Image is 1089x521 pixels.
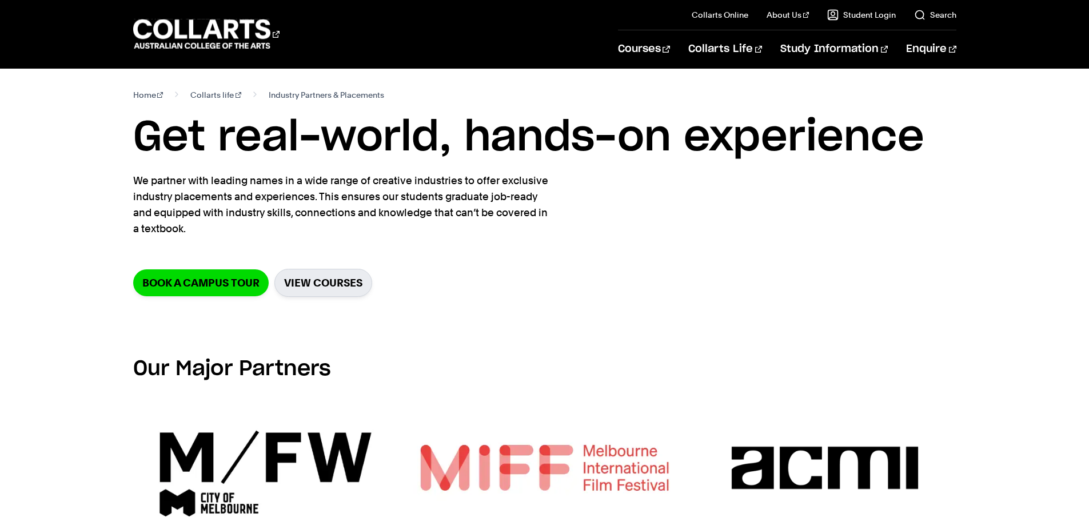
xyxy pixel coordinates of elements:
a: About Us [767,9,809,21]
div: Go to homepage [133,18,280,50]
a: Collarts life [190,87,241,103]
a: View Courses [274,269,372,297]
a: Search [914,9,956,21]
a: Collarts Online [692,9,748,21]
a: Home [133,87,163,103]
a: Book a Campus Tour [133,269,269,296]
p: We partner with leading names in a wide range of creative industries to offer exclusive industry ... [133,173,551,237]
a: Student Login [827,9,896,21]
h2: Our Major Partners [133,356,956,381]
h1: Get real-world, hands-on experience [133,112,956,164]
span: Industry Partners & Placements [269,87,384,103]
a: Enquire [906,30,956,68]
a: Study Information [780,30,888,68]
a: Courses [618,30,670,68]
a: Collarts Life [688,30,762,68]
